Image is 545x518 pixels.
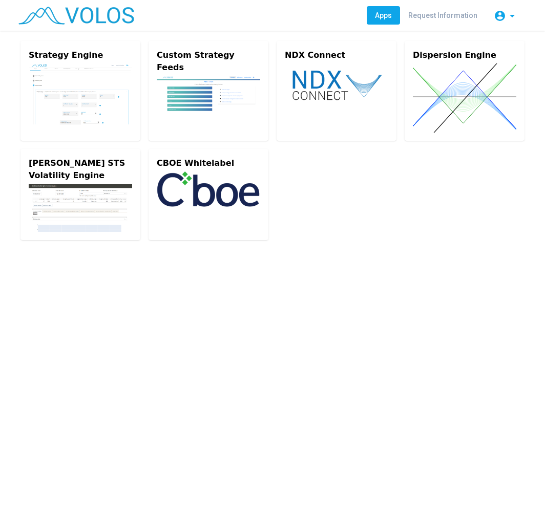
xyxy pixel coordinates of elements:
img: custom.png [157,76,260,125]
div: NDX Connect [285,49,388,61]
mat-icon: arrow_drop_down [506,10,518,22]
div: [PERSON_NAME] STS Volatility Engine [29,157,132,182]
img: ndx-connect.svg [285,63,388,106]
div: Custom Strategy Feeds [157,49,260,74]
span: Apps [375,11,392,19]
div: CBOE Whitelabel [157,157,260,169]
img: cboe-logo.png [157,171,260,207]
a: Request Information [400,6,486,25]
div: Dispersion Engine [413,49,516,61]
mat-icon: account_circle [494,10,506,22]
span: Request Information [408,11,477,19]
a: Apps [367,6,400,25]
img: gs-engine.png [29,184,132,232]
img: strategy-engine.png [29,63,132,124]
div: Strategy Engine [29,49,132,61]
img: dispersion.svg [413,63,516,133]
